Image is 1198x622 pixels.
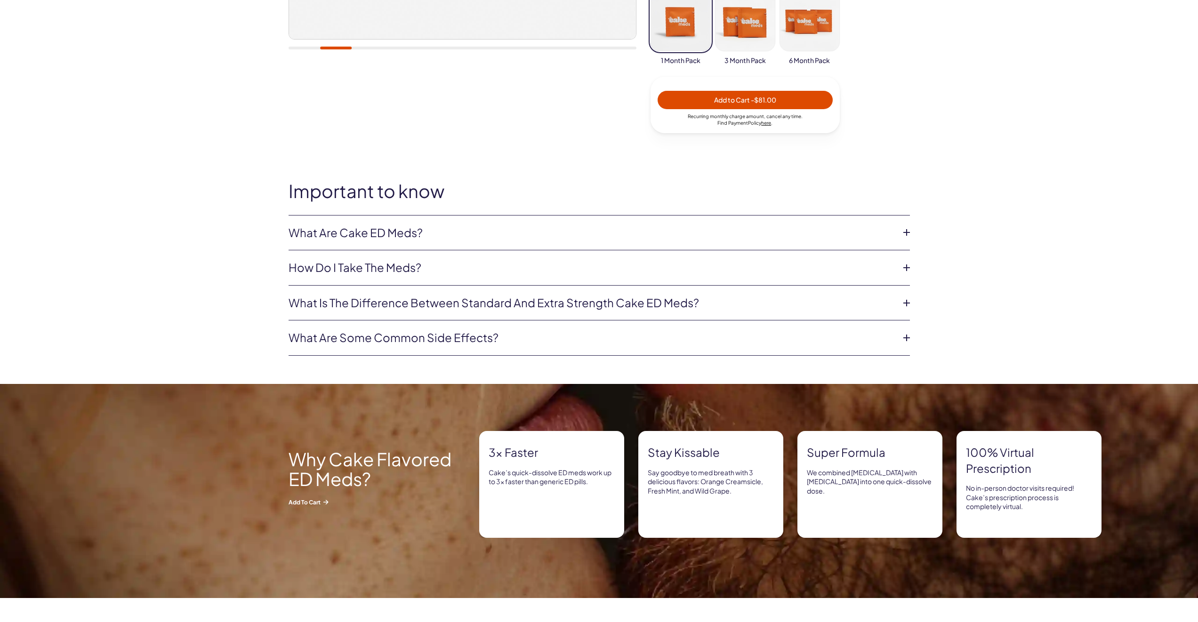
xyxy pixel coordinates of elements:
span: Add to Cart [714,96,776,104]
strong: Super formula [807,445,933,461]
span: 6 Month Pack [789,56,830,65]
p: We combined [MEDICAL_DATA] with [MEDICAL_DATA] into one quick-dissolve dose. [807,468,933,496]
span: Add to Cart [289,498,458,506]
p: Cake’s quick-dissolve ED meds work up to 3x faster than generic ED pills. [489,468,615,486]
a: What are Cake ED Meds? [289,225,895,241]
div: Recurring monthly charge amount , cancel any time. Policy . [658,113,833,126]
span: 1 Month Pack [661,56,700,65]
strong: 100% virtual prescription [966,445,1092,476]
a: How do I take the meds? [289,260,895,276]
strong: 3x Faster [489,445,615,461]
a: What are some common side effects? [289,330,895,346]
p: Say goodbye to med breath with 3 delicious flavors: Orange Creamsicle, Fresh Mint, and Wild Grape. [648,468,774,496]
a: here [761,120,771,126]
button: Add to Cart -$81.00 [658,91,833,109]
p: No in-person doctor visits required! Cake’s prescription process is completely virtual. [966,484,1092,511]
span: Find Payment [717,120,748,126]
span: 3 Month Pack [724,56,766,65]
a: What is the difference between Standard and Extra Strength Cake ED meds? [289,295,895,311]
h2: Important to know [289,181,910,201]
span: - $81.00 [751,96,776,104]
h2: Why Cake Flavored ED Meds? [289,449,458,489]
strong: Stay Kissable [648,445,774,461]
